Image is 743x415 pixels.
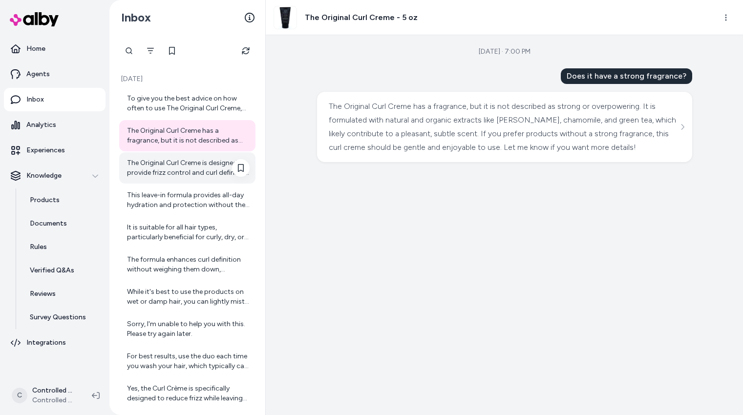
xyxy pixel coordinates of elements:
[4,331,106,354] a: Integrations
[236,41,255,61] button: Refresh
[4,37,106,61] a: Home
[4,164,106,187] button: Knowledge
[20,306,106,329] a: Survey Questions
[30,242,47,252] p: Rules
[26,171,62,181] p: Knowledge
[119,313,255,345] a: Sorry, I'm unable to help you with this. Please try again later.
[329,100,678,154] div: The Original Curl Creme has a fragrance, but it is not described as strong or overpowering. It is...
[127,287,250,307] div: While it's best to use the products on wet or damp hair, you can lightly mist the Leave-In Condit...
[20,212,106,235] a: Documents
[119,120,255,151] a: The Original Curl Creme has a fragrance, but it is not described as strong or overpowering. It is...
[127,190,250,210] div: This leave-in formula provides all-day hydration and protection without the need to rinse, offeri...
[10,12,59,26] img: alby Logo
[26,95,44,104] p: Inbox
[26,145,65,155] p: Experiences
[32,386,76,395] p: Controlled Chaos Shopify
[274,6,297,29] img: 5OzCurl_6a9bfac3-aabe-427f-8642-a1399a297fc0.webp
[30,312,86,322] p: Survey Questions
[127,352,250,371] div: For best results, use the duo each time you wash your hair, which typically can be every 2-4 days...
[119,346,255,377] a: For best results, use the duo each time you wash your hair, which typically can be every 2-4 days...
[32,395,76,405] span: Controlled Chaos
[4,113,106,137] a: Analytics
[26,338,66,348] p: Integrations
[30,195,60,205] p: Products
[141,41,160,61] button: Filter
[4,62,106,86] a: Agents
[20,188,106,212] a: Products
[12,388,27,403] span: C
[30,219,67,228] p: Documents
[127,158,250,178] div: The Original Curl Creme is designed to provide frizz control and curl definition with a natural f...
[119,217,255,248] a: It is suitable for all hair types, particularly beneficial for curly, dry, or damaged hair.
[6,380,84,411] button: CControlled Chaos ShopifyControlled Chaos
[305,12,418,23] h3: The Original Curl Creme - 5 oz
[119,249,255,280] a: The formula enhances curl definition without weighing them down, promoting a natural, bouncy look.
[119,74,255,84] p: [DATE]
[479,47,531,57] div: [DATE] · 7:00 PM
[561,68,692,84] div: Does it have a strong fragrance?
[119,378,255,409] a: Yes, the Curl Crème is specifically designed to reduce frizz while leaving curls soft and shiny, ...
[119,185,255,216] a: This leave-in formula provides all-day hydration and protection without the need to rinse, offeri...
[127,384,250,403] div: Yes, the Curl Crème is specifically designed to reduce frizz while leaving curls soft and shiny, ...
[119,281,255,312] a: While it's best to use the products on wet or damp hair, you can lightly mist the Leave-In Condit...
[127,319,250,339] div: Sorry, I'm unable to help you with this. Please try again later.
[677,121,688,133] button: See more
[127,255,250,274] div: The formula enhances curl definition without weighing them down, promoting a natural, bouncy look.
[127,126,250,145] div: The Original Curl Creme has a fragrance, but it is not described as strong or overpowering. It is...
[26,69,50,79] p: Agents
[30,266,74,275] p: Verified Q&As
[127,94,250,113] div: To give you the best advice on how often to use The Original Curl Creme, could you please tell me...
[127,223,250,242] div: It is suitable for all hair types, particularly beneficial for curly, dry, or damaged hair.
[4,139,106,162] a: Experiences
[26,44,45,54] p: Home
[20,235,106,259] a: Rules
[121,10,151,25] h2: Inbox
[119,88,255,119] a: To give you the best advice on how often to use The Original Curl Creme, could you please tell me...
[26,120,56,130] p: Analytics
[20,259,106,282] a: Verified Q&As
[30,289,56,299] p: Reviews
[20,282,106,306] a: Reviews
[4,88,106,111] a: Inbox
[119,152,255,184] a: The Original Curl Creme is designed to provide frizz control and curl definition with a natural f...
